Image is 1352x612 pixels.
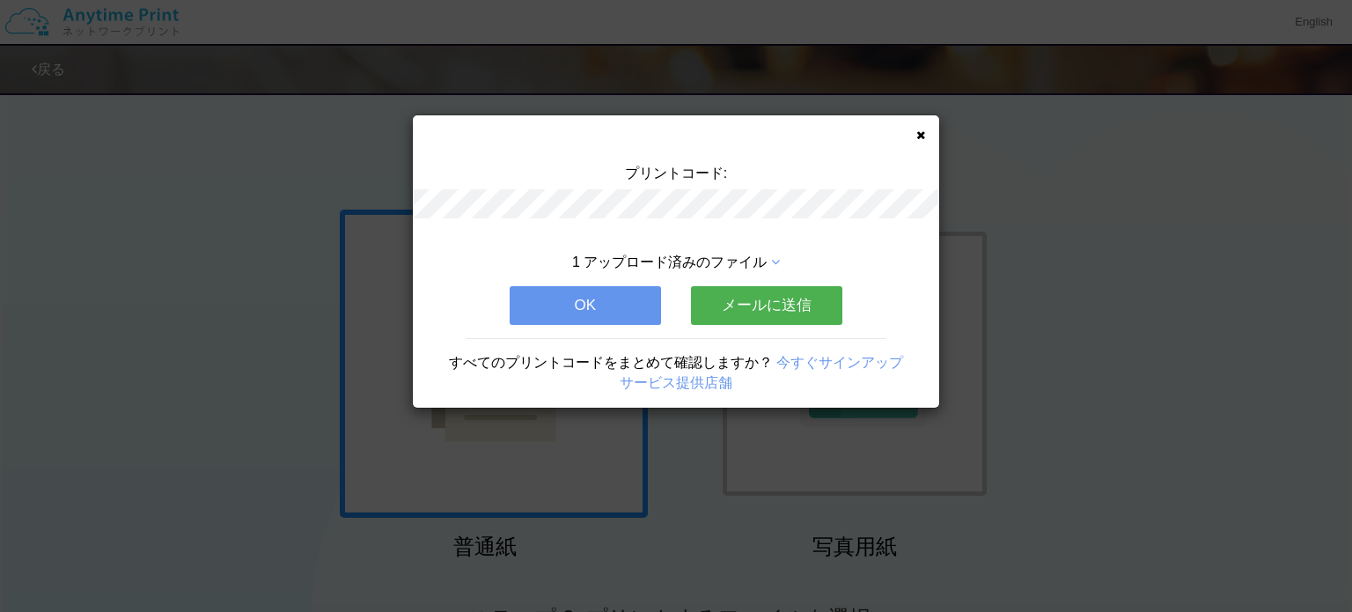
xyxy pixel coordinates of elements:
[620,375,732,390] a: サービス提供店舗
[572,254,767,269] span: 1 アップロード済みのファイル
[625,166,727,181] span: プリントコード:
[691,286,842,325] button: メールに送信
[510,286,661,325] button: OK
[776,355,903,370] a: 今すぐサインアップ
[449,355,773,370] span: すべてのプリントコードをまとめて確認しますか？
